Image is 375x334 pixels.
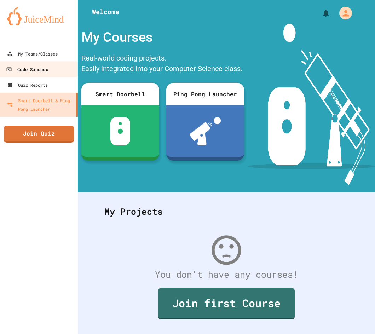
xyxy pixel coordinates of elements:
[110,117,131,145] img: sdb-white.svg
[7,96,74,113] div: Smart Doorbell & Ping Pong Launcher
[78,24,248,51] div: My Courses
[308,7,332,19] div: My Notifications
[7,50,58,58] div: My Teams/Classes
[97,268,356,281] div: You don't have any courses!
[7,81,48,89] div: Quiz Reports
[332,5,354,21] div: My Account
[78,51,248,77] div: Real-world coding projects. Easily integrated into your Computer Science class.
[81,83,159,105] div: Smart Doorbell
[97,198,356,225] div: My Projects
[158,288,295,319] a: Join first Course
[6,65,48,74] div: Code Sandbox
[190,117,221,145] img: ppl-with-ball.png
[166,83,244,105] div: Ping Pong Launcher
[248,24,375,185] img: banner-image-my-projects.png
[7,7,71,25] img: logo-orange.svg
[4,126,74,143] a: Join Quiz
